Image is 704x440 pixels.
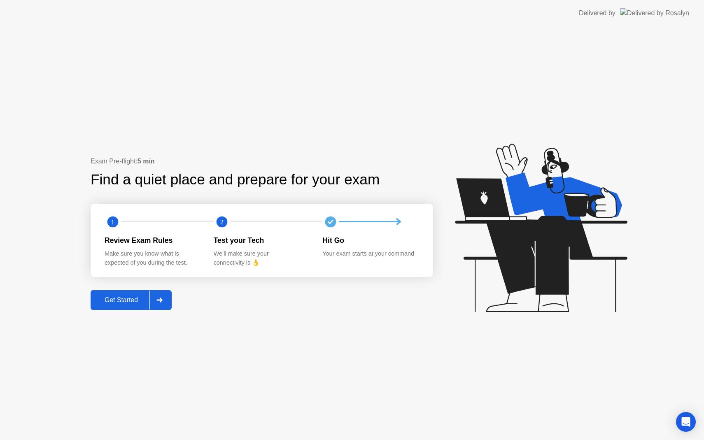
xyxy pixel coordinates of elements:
div: Open Intercom Messenger [676,412,696,432]
text: 1 [111,218,114,226]
button: Get Started [91,290,172,310]
div: Find a quiet place and prepare for your exam [91,169,381,191]
div: We’ll make sure your connectivity is 👌 [214,249,310,267]
div: Test your Tech [214,235,310,246]
div: Exam Pre-flight: [91,156,433,166]
div: Make sure you know what is expected of you during the test. [105,249,200,267]
div: Hit Go [322,235,418,246]
div: Your exam starts at your command [322,249,418,258]
text: 2 [220,218,224,226]
b: 5 min [138,158,155,165]
div: Get Started [93,296,149,304]
div: Delivered by [579,8,615,18]
img: Delivered by Rosalyn [620,8,689,18]
div: Review Exam Rules [105,235,200,246]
